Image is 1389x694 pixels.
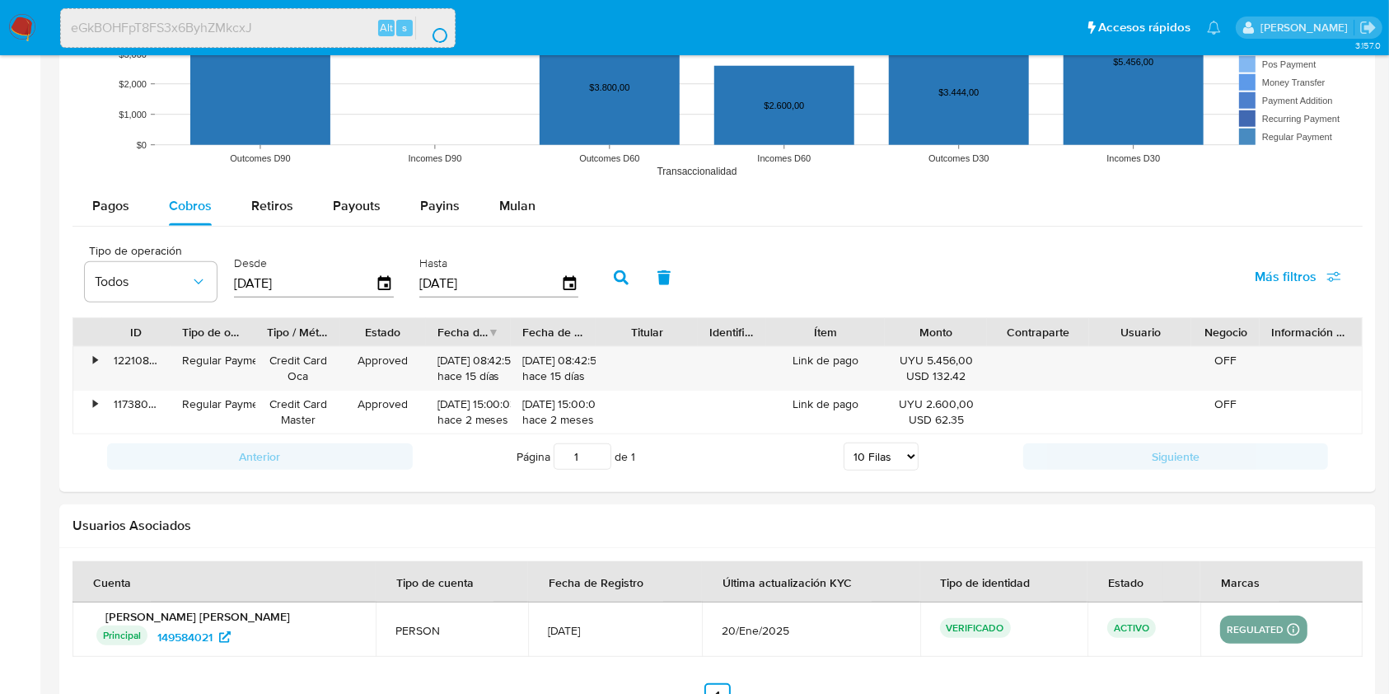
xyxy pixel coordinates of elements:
span: Accesos rápidos [1098,19,1190,36]
p: ximena.felix@mercadolibre.com [1260,20,1354,35]
a: Salir [1359,19,1377,36]
span: Alt [380,20,393,35]
span: 3.157.0 [1355,39,1381,52]
span: s [402,20,407,35]
button: search-icon [415,16,449,40]
input: Buscar usuario o caso... [61,17,455,39]
a: Notificaciones [1207,21,1221,35]
h2: Usuarios Asociados [72,518,1363,534]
